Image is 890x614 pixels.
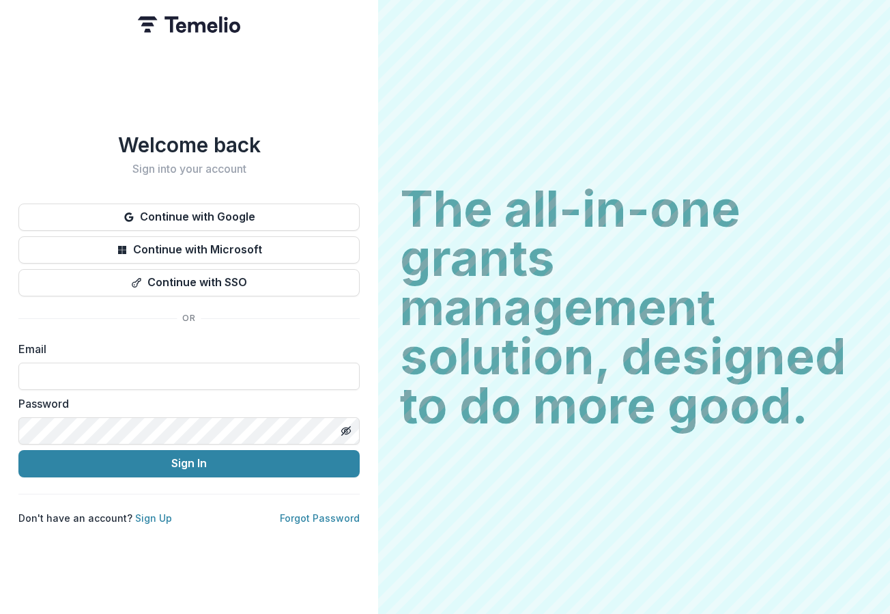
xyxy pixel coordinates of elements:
a: Sign Up [135,512,172,524]
button: Continue with Google [18,204,360,231]
button: Continue with SSO [18,269,360,296]
h2: Sign into your account [18,163,360,176]
label: Password [18,395,351,412]
a: Forgot Password [280,512,360,524]
button: Continue with Microsoft [18,236,360,264]
p: Don't have an account? [18,511,172,525]
label: Email [18,341,351,357]
img: Temelio [138,16,240,33]
button: Sign In [18,450,360,477]
button: Toggle password visibility [335,420,357,442]
h1: Welcome back [18,132,360,157]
